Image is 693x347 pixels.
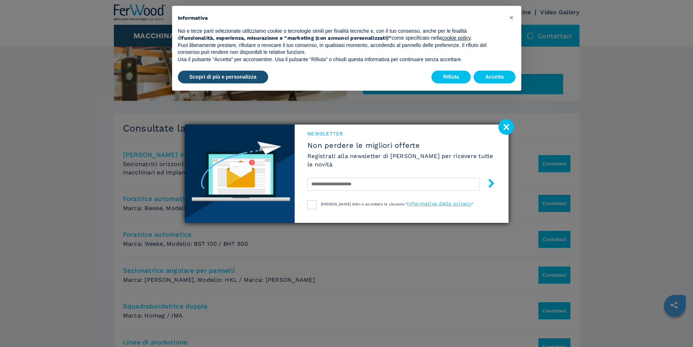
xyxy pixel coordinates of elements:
[307,130,495,137] span: NEWSLETTER
[178,56,504,63] p: Usa il pulsante “Accetta” per acconsentire. Usa il pulsante “Rifiuta” o chiudi questa informativa...
[407,201,471,206] a: informativa della privacy
[307,152,495,169] h6: Registrati alla newsletter di [PERSON_NAME] per ricevere tutte le novità
[178,71,268,84] button: Scopri di più e personalizza
[442,35,470,41] a: cookie policy
[506,12,518,23] button: Chiudi questa informativa
[182,35,391,41] strong: funzionalità, esperienza, misurazione e “marketing (con annunci personalizzati)”
[185,125,295,223] img: Newsletter image
[321,202,407,206] span: [PERSON_NAME] letto e accettato le clausole "
[178,42,504,56] p: Puoi liberamente prestare, rifiutare o revocare il tuo consenso, in qualsiasi momento, accedendo ...
[178,28,504,42] p: Noi e terze parti selezionate utilizziamo cookie o tecnologie simili per finalità tecniche e, con...
[479,176,496,193] button: submit-button
[307,141,495,150] span: Non perdere le migliori offerte
[431,71,471,84] button: Rifiuta
[472,202,473,206] span: "
[474,71,515,84] button: Accetta
[509,13,514,22] span: ×
[178,15,504,22] h2: Informativa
